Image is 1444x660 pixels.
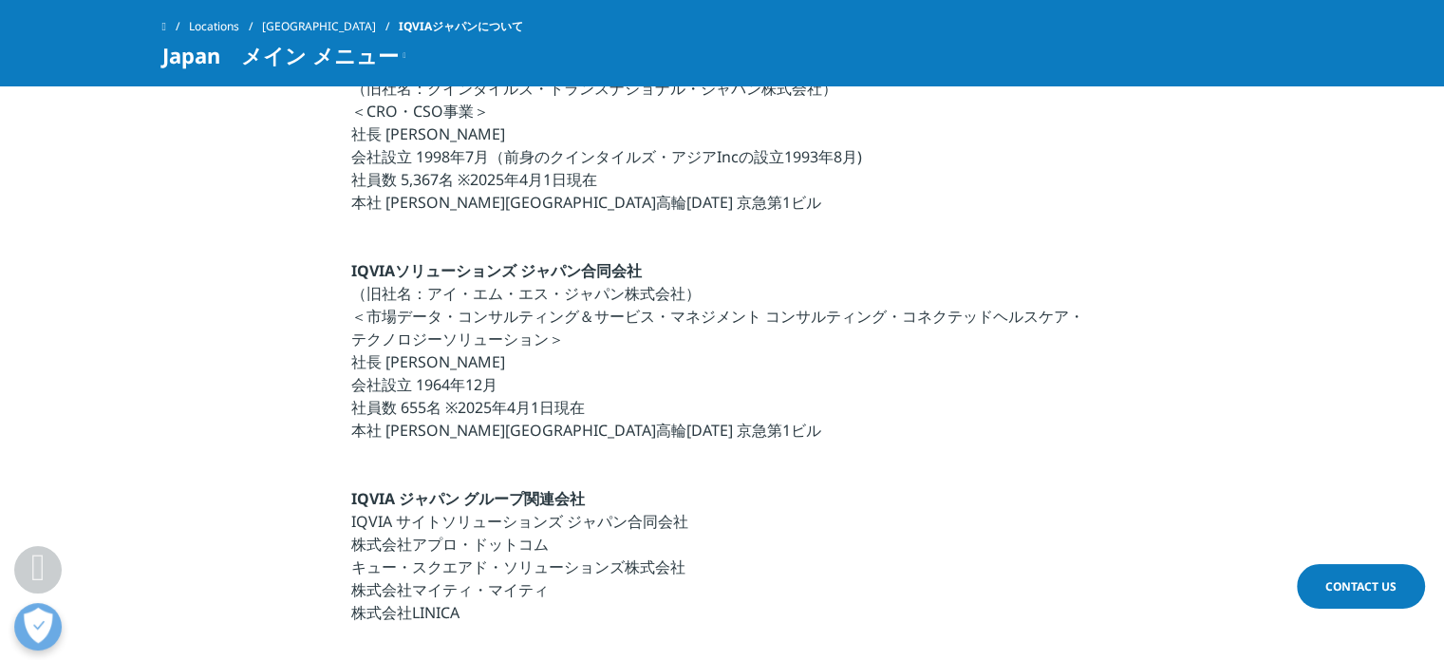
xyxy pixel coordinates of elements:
[399,9,523,44] span: IQVIAジャパンについて
[162,44,399,66] span: Japan メイン メニュー
[262,9,399,44] a: [GEOGRAPHIC_DATA]
[351,488,585,509] strong: IQVIA ジャパン グループ関連会社
[351,259,1093,453] p: （旧社名：アイ・エム・エス・ジャパン株式会社） ＜市場データ・コンサルティング＆サービス・マネジメント コンサルティング・コネクテッドヘルスケア・テクノロジーソリューション＞ 社長 [PERSO...
[1325,578,1397,594] span: Contact Us
[189,9,262,44] a: Locations
[14,603,62,651] button: 優先設定センターを開く
[351,487,1093,635] p: IQVIA サイトソリューションズ ジャパン合同会社 株式会社アプロ・ドットコム キュー・スクエアド・ソリューションズ株式会社 株式会社マイティ・マイティ 株式会社LINICA
[351,54,1093,225] p: （旧社名：クインタイルズ・トランスナショナル・ジャパン株式会社） ＜CRO・CSO事業＞ 社長 [PERSON_NAME] 会社設立 1998年7月（前身のクインタイルズ・アジアIncの設立19...
[351,260,642,281] strong: IQVIAソリューションズ ジャパン合同会社
[1297,564,1425,609] a: Contact Us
